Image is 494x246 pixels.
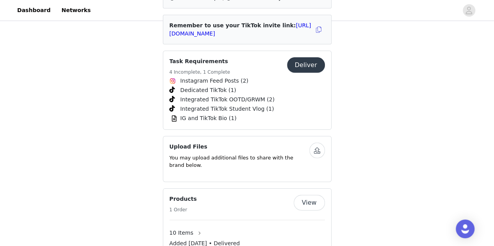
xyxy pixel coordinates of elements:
[169,206,197,213] h5: 1 Order
[180,114,237,122] span: IG and TikTok Bio (1)
[57,2,95,19] a: Networks
[294,195,325,211] button: View
[180,96,275,104] span: Integrated TikTok OOTD/GRWM (2)
[169,78,176,84] img: Instagram Icon
[163,51,332,130] div: Task Requirements
[456,219,474,238] div: Open Intercom Messenger
[169,69,230,76] h5: 4 Incomplete, 1 Complete
[180,86,236,94] span: Dedicated TikTok (1)
[180,77,248,85] span: Instagram Feed Posts (2)
[180,105,274,113] span: Integrated TikTok Student Vlog (1)
[12,2,55,19] a: Dashboard
[169,143,309,151] h4: Upload Files
[287,57,325,73] button: Deliver
[169,154,309,169] p: You may upload additional files to share with the brand below.
[169,195,197,203] h4: Products
[169,229,193,237] span: 10 Items
[169,57,230,65] h4: Task Requirements
[169,22,311,37] a: [URL][DOMAIN_NAME]
[465,4,473,17] div: avatar
[169,22,311,37] span: Remember to use your TikTok invite link:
